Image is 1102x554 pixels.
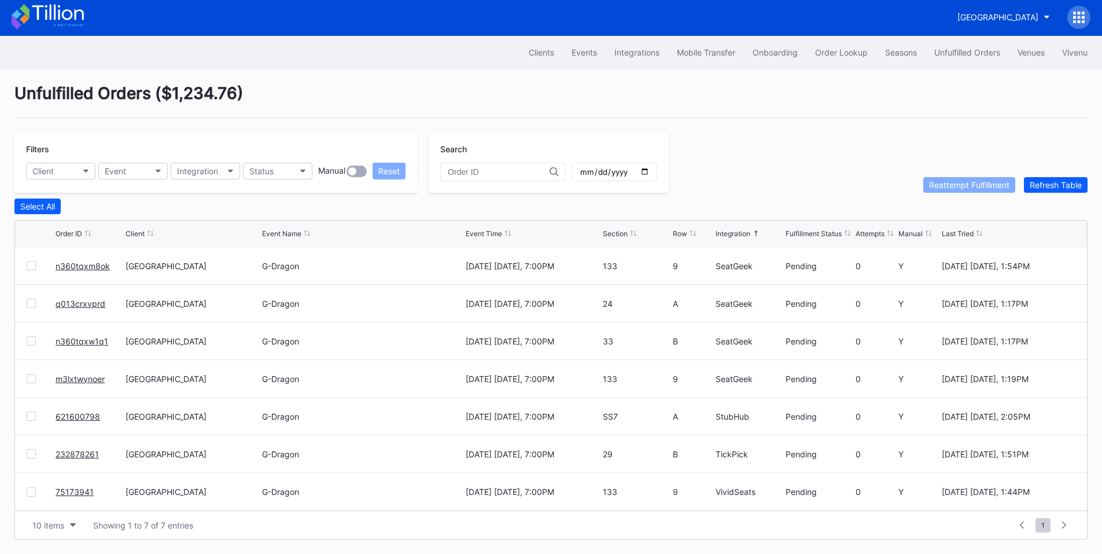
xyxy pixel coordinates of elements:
div: SeatGeek [716,336,783,346]
button: Venues [1009,42,1053,63]
div: [GEOGRAPHIC_DATA] [126,299,259,309]
div: B [673,449,713,459]
div: Event Name [262,229,301,238]
input: Order ID [448,167,550,177]
a: Seasons [876,42,926,63]
div: Client [32,166,54,176]
div: [GEOGRAPHIC_DATA] [126,261,259,271]
div: A [673,299,713,309]
div: Client [126,229,145,238]
div: Clients [529,47,554,57]
button: Reattempt Fulfillment [923,177,1015,193]
div: Pending [786,261,853,271]
button: Clients [520,42,563,63]
div: 0 [856,261,895,271]
div: 0 [856,336,895,346]
button: Integration [171,163,240,179]
div: [DATE] [DATE], 1:17PM [942,336,1075,346]
div: [DATE] [DATE], 1:17PM [942,299,1075,309]
div: Pending [786,412,853,421]
div: G-Dragon [262,261,299,271]
div: VividSeats [716,487,783,497]
button: Client [26,163,95,179]
a: q013crxvprd [56,299,105,309]
span: 1 [1035,518,1051,533]
div: Unfulfilled Orders ( $1,234.76 ) [14,83,1088,118]
a: 75173941 [56,487,94,497]
a: n360tqxm8ok [56,261,110,271]
div: [GEOGRAPHIC_DATA] [126,412,259,421]
div: Attempts [856,229,884,238]
div: [DATE] [DATE], 7:00PM [466,299,599,309]
a: Order Lookup [806,42,876,63]
button: Status [243,163,312,179]
div: Y [898,412,938,421]
div: Integrations [614,47,659,57]
div: A [673,412,713,421]
div: Section [603,229,628,238]
div: SeatGeek [716,261,783,271]
div: Vivenu [1062,47,1088,57]
div: [DATE] [DATE], 1:54PM [942,261,1075,271]
div: Y [898,299,938,309]
div: [DATE] [DATE], 1:19PM [942,374,1075,384]
a: m3lxtwynoer [56,374,105,384]
div: Y [898,336,938,346]
div: Reattempt Fulfillment [929,180,1009,190]
div: Filters [26,144,406,154]
div: G-Dragon [262,336,299,346]
div: SS7 [603,412,670,421]
div: Y [898,261,938,271]
div: 9 [673,261,713,271]
button: [GEOGRAPHIC_DATA] [949,6,1059,28]
div: [DATE] [DATE], 7:00PM [466,412,599,421]
div: Y [898,449,938,459]
div: Reset [378,166,400,176]
div: [DATE] [DATE], 1:44PM [942,487,1075,497]
div: Fulfillment Status [786,229,842,238]
div: Y [898,487,938,497]
button: Reset [373,163,406,179]
button: Onboarding [744,42,806,63]
div: SeatGeek [716,299,783,309]
a: n360tqxw1q1 [56,336,108,346]
div: Event Time [466,229,502,238]
div: [DATE] [DATE], 7:00PM [466,336,599,346]
div: Unfulfilled Orders [934,47,1000,57]
button: Vivenu [1053,42,1096,63]
button: Unfulfilled Orders [926,42,1009,63]
button: Integrations [606,42,668,63]
div: Manual [318,166,345,177]
div: 9 [673,374,713,384]
div: Seasons [885,47,917,57]
div: Pending [786,374,853,384]
button: Mobile Transfer [668,42,744,63]
div: Pending [786,487,853,497]
a: 232878261 [56,449,99,459]
div: Venues [1018,47,1045,57]
div: Integration [716,229,750,238]
div: 24 [603,299,670,309]
div: 133 [603,374,670,384]
button: 10 items [27,518,82,533]
div: 0 [856,299,895,309]
div: Order Lookup [815,47,868,57]
div: Row [673,229,687,238]
div: 29 [603,449,670,459]
div: Pending [786,449,853,459]
div: 9 [673,487,713,497]
div: Event [105,166,126,176]
div: 33 [603,336,670,346]
div: [GEOGRAPHIC_DATA] [126,374,259,384]
div: [GEOGRAPHIC_DATA] [126,336,259,346]
div: [DATE] [DATE], 7:00PM [466,487,599,497]
div: Y [898,374,938,384]
button: Events [563,42,606,63]
div: [DATE] [DATE], 1:51PM [942,449,1075,459]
